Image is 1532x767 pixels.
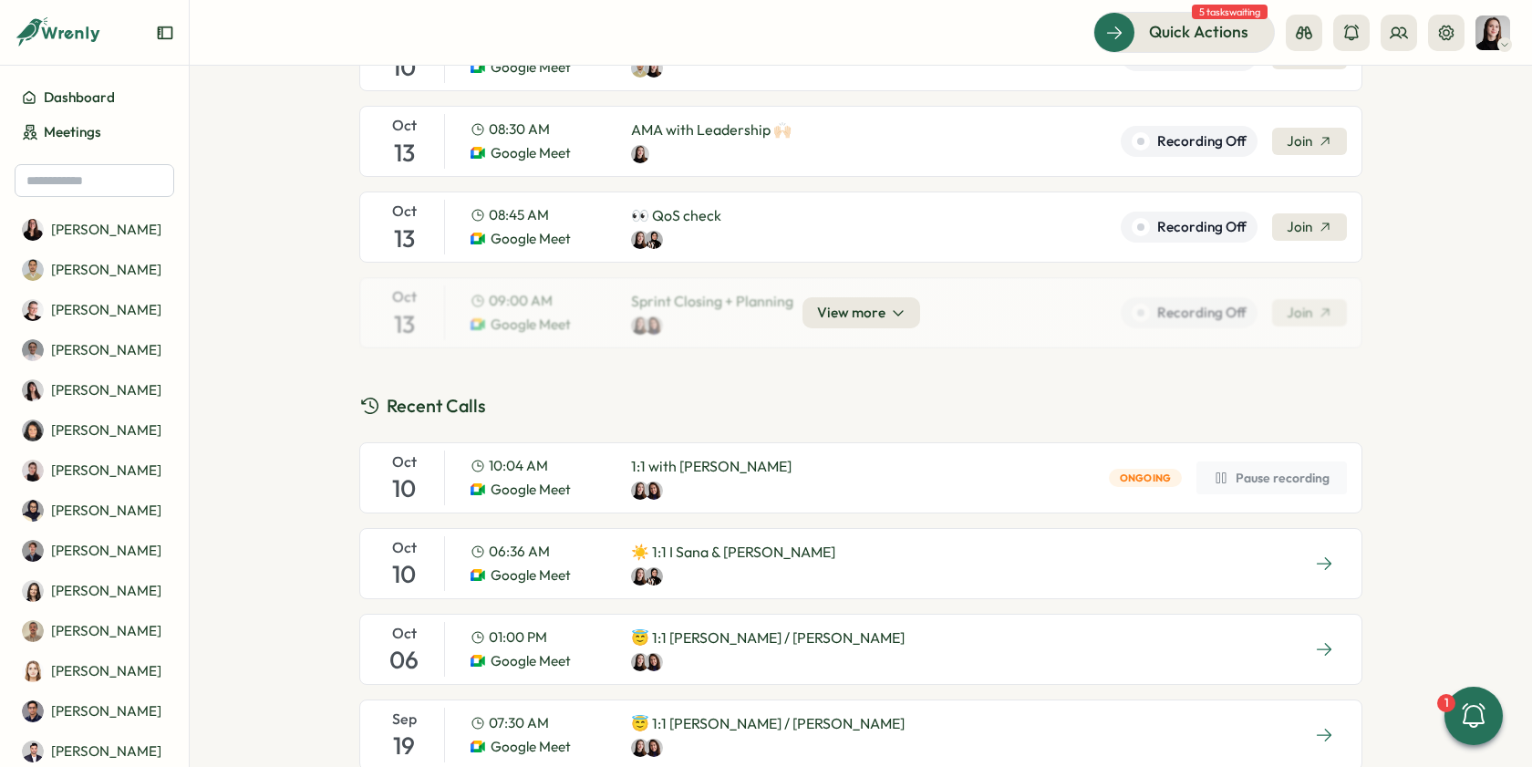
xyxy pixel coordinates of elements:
span: 07:30 AM [489,713,549,733]
img: Viktoria Korzhova [645,653,663,671]
p: [PERSON_NAME] [51,701,161,721]
a: Friederike Giese[PERSON_NAME] [15,653,174,689]
p: 1:1 with [PERSON_NAME] [631,455,792,478]
img: Elena Ladushyna [631,482,649,500]
span: Oct [392,451,417,473]
img: Axi Molnar [22,460,44,482]
span: Join [1287,131,1312,151]
span: Oct [392,200,417,223]
button: Recording Off [1121,126,1258,157]
a: Andrea Lopez[PERSON_NAME] [15,372,174,409]
span: Dashboard [44,88,115,108]
span: Google Meet [491,57,571,78]
span: Google Meet [491,229,571,249]
img: Friederike Giese [22,660,44,682]
span: Recording Off [1157,131,1247,151]
img: Almudena Bernardos [22,299,44,321]
span: Recent Calls [387,392,486,420]
span: Oct [392,622,417,645]
span: View more [817,303,885,323]
p: 😇 1:1 [PERSON_NAME] / [PERSON_NAME] [631,712,905,735]
p: [PERSON_NAME] [51,541,161,561]
img: Elena Ladushyna [631,653,649,671]
button: 1 [1444,687,1503,745]
a: Meetings [15,115,174,150]
a: Almudena Bernardos[PERSON_NAME] [15,292,174,328]
p: AMA with Leadership 🙌🏻 [631,119,792,141]
div: 1 [1437,694,1455,712]
img: Elisabetta ​Casagrande [22,580,44,602]
span: Google Meet [491,480,571,500]
p: [PERSON_NAME] [51,340,161,360]
a: Batool Fatima[PERSON_NAME] [15,492,174,529]
img: Dionisio Arredondo [22,540,44,562]
img: Elena Ladushyna [631,567,649,586]
img: Angelina Costa [22,420,44,441]
a: Dionisio Arredondo[PERSON_NAME] [15,533,174,569]
p: [PERSON_NAME] [51,380,161,400]
img: Elena Ladushyna [631,739,649,757]
span: Google Meet [491,651,571,671]
p: 👀 QoS check [631,204,721,227]
button: Recording Off [1121,212,1258,243]
a: Dashboard [15,80,174,115]
span: Meetings [44,122,101,142]
a: Furqan Tariq[PERSON_NAME] [15,693,174,730]
img: Elena Ladushyna [645,59,663,78]
p: [PERSON_NAME] [51,621,161,641]
span: Quick Actions [1149,20,1248,44]
button: Quick Actions [1093,12,1275,52]
img: Viktoria Korzhova [645,482,663,500]
span: Sep [392,708,417,731]
img: Andrea Lopez [22,379,44,401]
img: Batool Fatima [22,500,44,522]
span: 08:45 AM [489,205,549,225]
a: Oct0601:00 PMGoogle Meet😇 1:1 [PERSON_NAME] / [PERSON_NAME]Elena LadushynaViktoria Korzhova [359,614,1362,685]
span: 13 [394,223,415,254]
button: View more [802,297,920,328]
button: Expand sidebar [156,24,174,42]
a: Join [1272,128,1347,155]
p: [PERSON_NAME] [51,461,161,481]
span: 10 [392,472,416,504]
img: Ghazmir Mansur [22,741,44,762]
a: Angelina Costa[PERSON_NAME] [15,412,174,449]
p: [PERSON_NAME] [51,220,161,240]
span: 10 [392,558,416,590]
a: Elisabetta ​Casagrande[PERSON_NAME] [15,573,174,609]
span: 10:04 AM [489,456,548,476]
p: ☀️ 1:1 I Sana & [PERSON_NAME] [631,541,835,564]
span: 01:00 PM [489,627,547,648]
p: 😇 1:1 [PERSON_NAME] / [PERSON_NAME] [631,627,905,649]
img: Ahmet Karakus [22,259,44,281]
img: Ahmet Karakus [631,59,649,78]
span: 5 tasks waiting [1192,5,1268,19]
img: Sana Naqvi [645,231,663,249]
div: Pause recording [1214,471,1330,485]
span: 13 [394,137,415,169]
span: 06:36 AM [489,542,550,562]
a: Ahmet Karakus[PERSON_NAME] [15,252,174,288]
img: Elena Ladushyna [1475,16,1510,50]
img: Amna Khattak [22,339,44,361]
p: [PERSON_NAME] [51,741,161,762]
img: Elena Ladushyna [631,231,649,249]
p: [PERSON_NAME] [51,260,161,280]
a: Axi Molnar[PERSON_NAME] [15,452,174,489]
a: Join [1272,213,1347,241]
p: [PERSON_NAME] [51,661,161,681]
span: Oct [392,114,417,137]
img: Adriana Fosca [22,219,44,241]
button: Pause recording [1196,461,1347,494]
a: Francisco Afonso[PERSON_NAME] [15,613,174,649]
img: Elena Ladushyna [631,145,649,163]
a: Amna Khattak[PERSON_NAME] [15,332,174,368]
span: Google Meet [491,737,571,757]
a: Oct1006:36 AMGoogle Meet☀️ 1:1 I Sana & [PERSON_NAME]Elena LadushynaSana Naqvi [359,528,1362,599]
img: Viktoria Korzhova [645,739,663,757]
span: Google Meet [491,565,571,586]
span: 19 [393,730,415,762]
p: [PERSON_NAME] [51,501,161,521]
span: 06 [389,644,419,676]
